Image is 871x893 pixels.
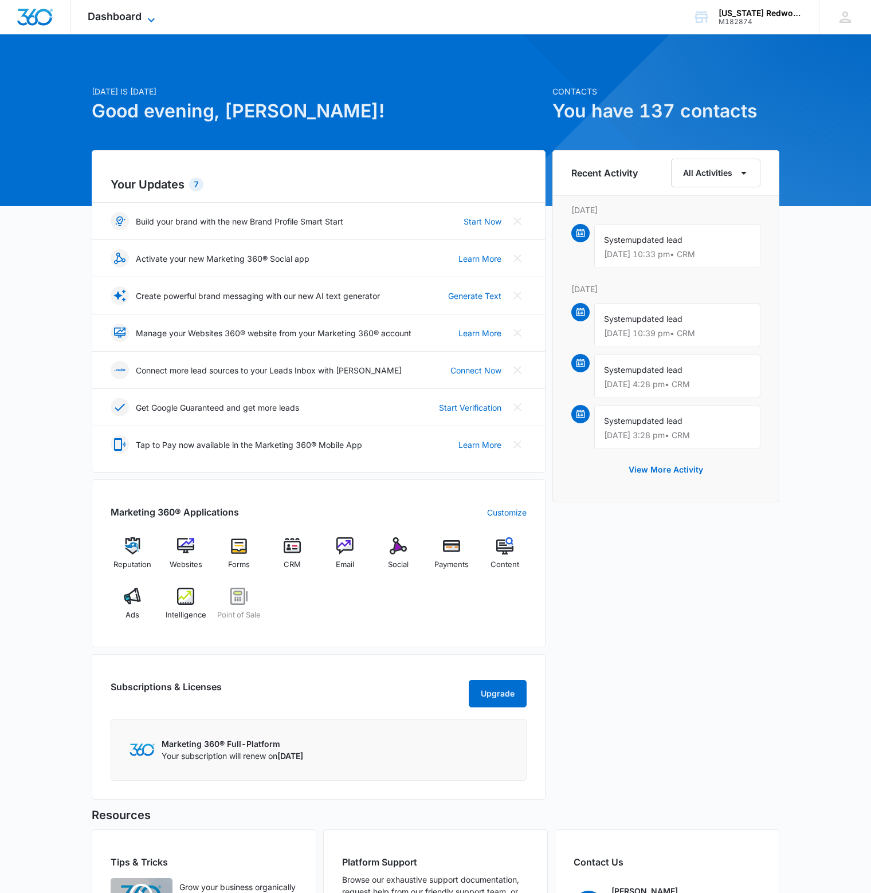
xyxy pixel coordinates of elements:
[111,680,222,703] h2: Subscriptions & Licenses
[88,10,142,22] span: Dashboard
[574,855,760,869] h2: Contact Us
[469,680,527,707] button: Upgrade
[136,439,362,451] p: Tap to Pay now available in the Marketing 360® Mobile App
[342,855,529,869] h2: Platform Support
[166,609,206,621] span: Intelligence
[136,364,402,376] p: Connect more lead sources to your Leads Inbox with [PERSON_NAME]
[170,559,202,571] span: Websites
[228,559,250,571] span: Forms
[552,97,779,125] h1: You have 137 contacts
[164,588,208,629] a: Intelligence
[111,176,527,193] h2: Your Updates
[92,85,546,97] p: [DATE] is [DATE]
[571,204,760,216] p: [DATE]
[508,212,527,230] button: Close
[571,283,760,295] p: [DATE]
[508,286,527,305] button: Close
[217,588,261,629] a: Point of Sale
[604,365,632,375] span: System
[284,559,301,571] span: CRM
[604,380,751,388] p: [DATE] 4:28 pm • CRM
[604,416,632,426] span: System
[217,537,261,579] a: Forms
[113,559,151,571] span: Reputation
[439,402,501,414] a: Start Verification
[164,537,208,579] a: Websites
[487,506,527,518] a: Customize
[719,9,802,18] div: account name
[111,855,297,869] h2: Tips & Tricks
[136,253,309,265] p: Activate your new Marketing 360® Social app
[604,314,632,324] span: System
[458,253,501,265] a: Learn More
[604,235,632,245] span: System
[632,314,682,324] span: updated lead
[323,537,367,579] a: Email
[508,361,527,379] button: Close
[388,559,409,571] span: Social
[632,235,682,245] span: updated lead
[458,439,501,451] a: Learn More
[450,364,501,376] a: Connect Now
[92,807,779,824] h5: Resources
[508,249,527,267] button: Close
[508,398,527,416] button: Close
[604,431,751,439] p: [DATE] 3:28 pm • CRM
[482,537,527,579] a: Content
[491,559,519,571] span: Content
[617,456,715,483] button: View More Activity
[277,751,303,761] span: [DATE]
[671,159,760,187] button: All Activities
[162,750,303,762] p: Your subscription will renew on
[604,250,751,258] p: [DATE] 10:33 pm • CRM
[136,215,343,227] p: Build your brand with the new Brand Profile Smart Start
[571,166,638,180] h6: Recent Activity
[336,559,354,571] span: Email
[136,327,411,339] p: Manage your Websites 360® website from your Marketing 360® account
[434,559,469,571] span: Payments
[604,329,751,337] p: [DATE] 10:39 pm • CRM
[217,609,261,621] span: Point of Sale
[130,743,155,756] img: Marketing 360 Logo
[430,537,474,579] a: Payments
[111,588,155,629] a: Ads
[632,365,682,375] span: updated lead
[136,290,380,302] p: Create powerful brand messaging with our new AI text generator
[125,609,139,621] span: Ads
[376,537,421,579] a: Social
[508,435,527,454] button: Close
[111,505,239,519] h2: Marketing 360® Applications
[189,178,203,191] div: 7
[632,416,682,426] span: updated lead
[111,537,155,579] a: Reputation
[136,402,299,414] p: Get Google Guaranteed and get more leads
[552,85,779,97] p: Contacts
[464,215,501,227] a: Start Now
[508,324,527,342] button: Close
[448,290,501,302] a: Generate Text
[270,537,314,579] a: CRM
[458,327,501,339] a: Learn More
[719,18,802,26] div: account id
[162,738,303,750] p: Marketing 360® Full-Platform
[92,97,546,125] h1: Good evening, [PERSON_NAME]!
